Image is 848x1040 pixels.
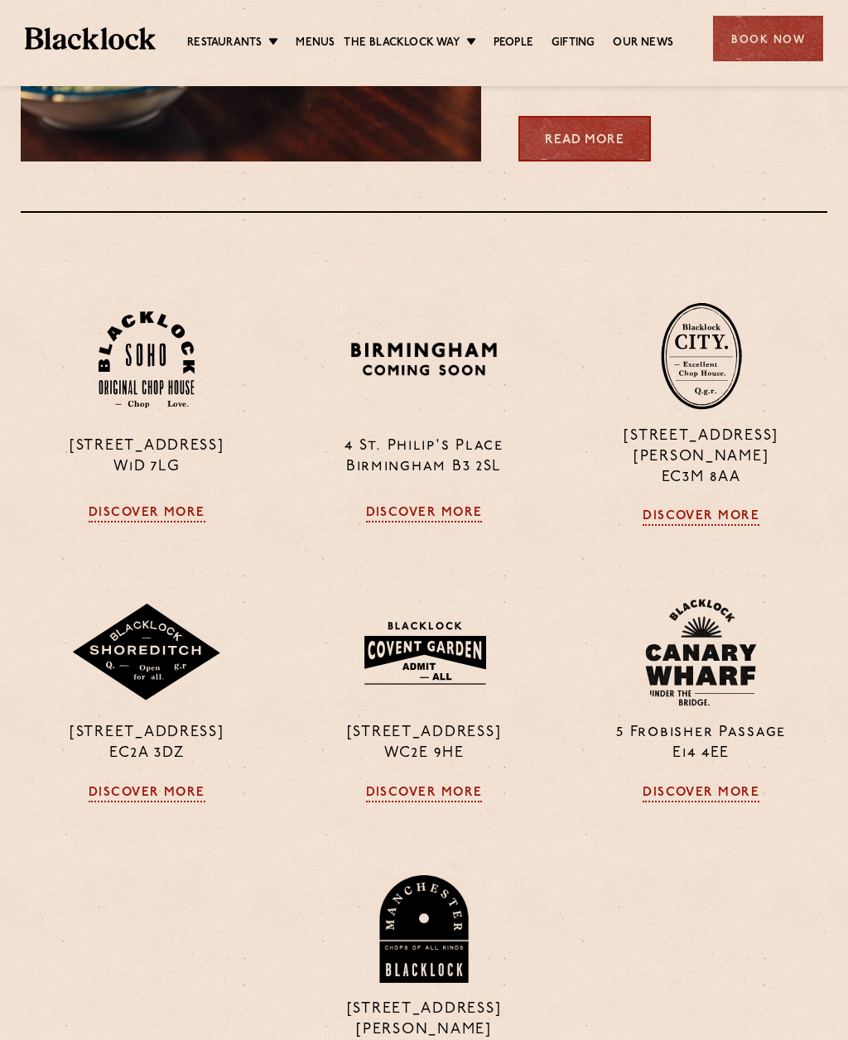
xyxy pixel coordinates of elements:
a: Restaurants [187,35,262,51]
a: Discover More [643,509,759,526]
img: City-stamp-default.svg [661,302,742,410]
a: Our News [613,35,673,51]
p: 4 St. Philip's Place Birmingham B3 2SL [298,436,551,478]
a: Discover More [643,786,759,802]
a: Discover More [366,506,483,522]
p: [STREET_ADDRESS] WC2E 9HE [298,723,551,764]
img: BL_CW_Logo_Website.svg [645,599,756,706]
p: 5 Frobisher Passage E14 4EE [575,723,827,764]
a: Discover More [366,786,483,802]
img: BIRMINGHAM-P22_-e1747915156957.png [349,338,500,381]
a: Read More [518,116,651,161]
div: Book Now [713,16,823,61]
img: BLA_1470_CoventGarden_Website_Solid.svg [349,612,500,694]
a: Menus [296,35,335,51]
img: Shoreditch-stamp-v2-default.svg [71,604,223,702]
a: Discover More [89,786,205,802]
img: BL_Manchester_Logo-bleed.png [377,875,470,983]
a: People [494,35,533,51]
a: The Blacklock Way [344,35,459,51]
a: Gifting [552,35,595,51]
img: Soho-stamp-default.svg [99,311,195,408]
p: [STREET_ADDRESS] EC2A 3DZ [21,723,273,764]
a: Discover More [89,506,205,522]
p: [STREET_ADDRESS][PERSON_NAME] EC3M 8AA [575,426,827,489]
p: [STREET_ADDRESS] W1D 7LG [21,436,273,478]
img: BL_Textured_Logo-footer-cropped.svg [25,27,156,50]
